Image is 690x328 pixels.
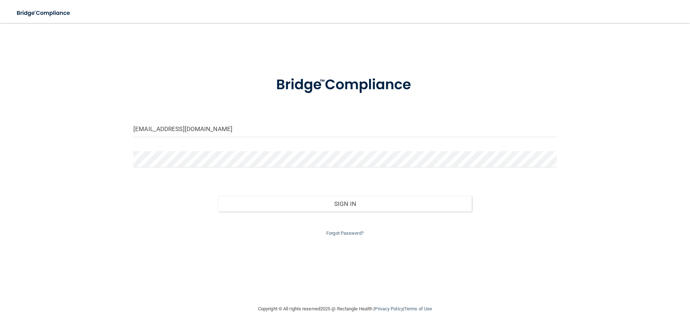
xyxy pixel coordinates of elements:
[326,230,364,236] a: Forgot Password?
[214,297,476,320] div: Copyright © All rights reserved 2025 @ Rectangle Health | |
[218,196,472,212] button: Sign In
[404,306,432,311] a: Terms of Use
[261,66,429,104] img: bridge_compliance_login_screen.278c3ca4.svg
[11,6,77,21] img: bridge_compliance_login_screen.278c3ca4.svg
[133,121,557,137] input: Email
[374,306,403,311] a: Privacy Policy
[566,277,681,306] iframe: Drift Widget Chat Controller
